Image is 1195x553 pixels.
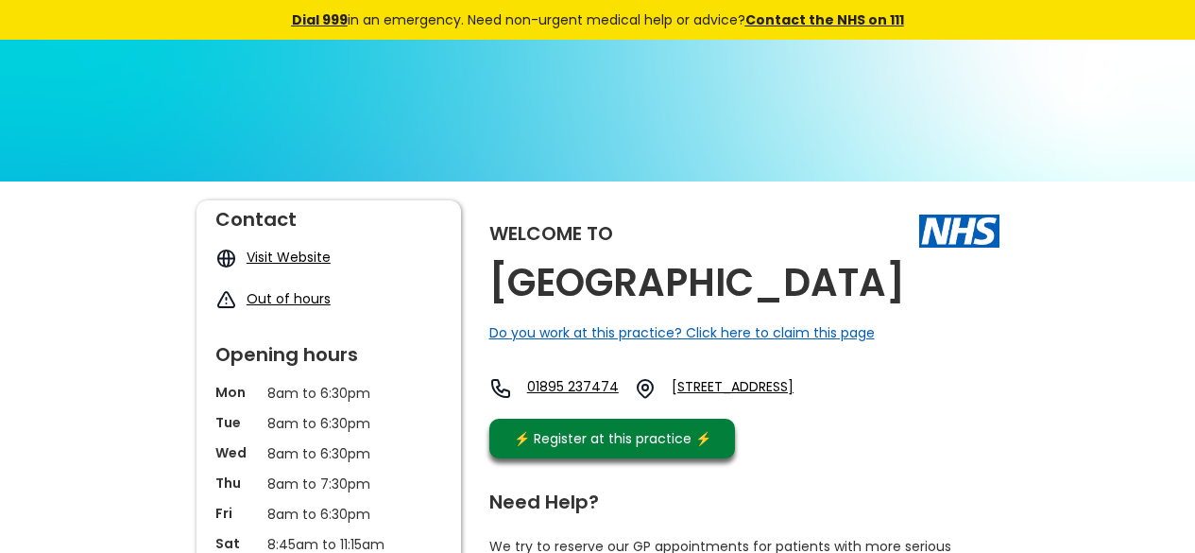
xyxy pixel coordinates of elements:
a: ⚡️ Register at this practice ⚡️ [489,419,735,458]
img: globe icon [215,248,237,269]
a: Visit Website [247,248,331,267]
h2: [GEOGRAPHIC_DATA] [489,262,905,304]
a: 01895 237474 [527,377,619,400]
img: exclamation icon [215,289,237,311]
a: Out of hours [247,289,331,308]
a: Dial 999 [292,10,348,29]
img: The NHS logo [919,215,999,247]
p: Sat [215,534,258,553]
div: Need Help? [489,483,981,511]
p: Tue [215,413,258,432]
img: telephone icon [489,377,512,400]
p: 8am to 6:30pm [267,383,390,404]
p: 8am to 7:30pm [267,474,390,494]
div: Opening hours [215,336,442,364]
p: Thu [215,474,258,493]
p: 8am to 6:30pm [267,413,390,434]
a: [STREET_ADDRESS] [672,377,855,400]
div: Contact [215,200,442,229]
p: 8am to 6:30pm [267,504,390,525]
p: 8am to 6:30pm [267,443,390,464]
a: Contact the NHS on 111 [745,10,904,29]
img: practice location icon [634,377,657,400]
div: Welcome to [489,224,613,243]
div: in an emergency. Need non-urgent medical help or advice? [163,9,1033,30]
p: Fri [215,504,258,523]
p: Mon [215,383,258,402]
p: Wed [215,443,258,462]
div: ⚡️ Register at this practice ⚡️ [504,428,722,449]
a: Do you work at this practice? Click here to claim this page [489,323,875,342]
